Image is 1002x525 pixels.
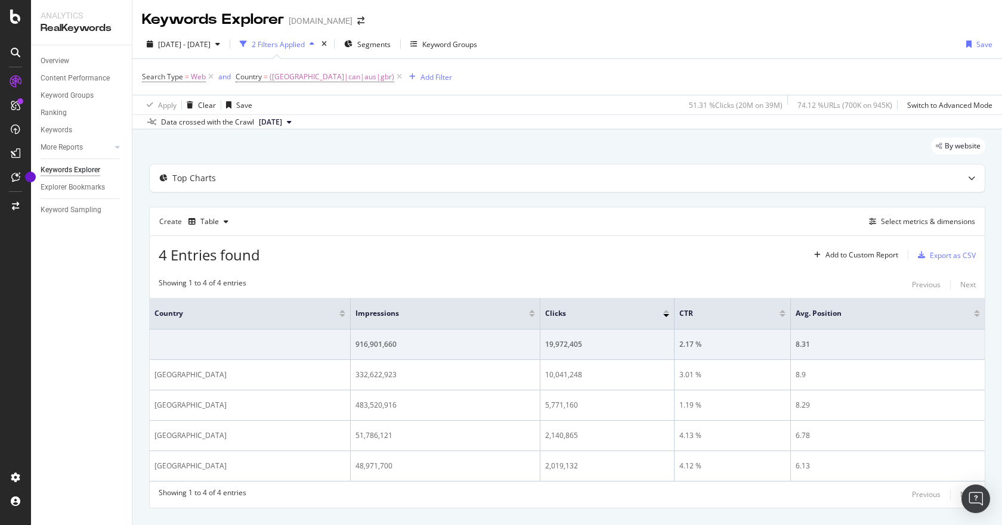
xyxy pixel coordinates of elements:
[960,489,976,499] div: Next
[545,369,669,380] div: 10,041,248
[545,308,645,319] span: Clicks
[796,400,980,411] div: 8.29
[545,339,669,350] div: 19,972,405
[41,10,122,21] div: Analytics
[221,95,252,114] button: Save
[218,72,231,82] div: and
[154,461,345,471] div: [GEOGRAPHIC_DATA]
[41,124,123,136] a: Keywords
[41,21,122,35] div: RealKeywords
[142,72,183,82] span: Search Type
[259,117,282,128] span: 2025 Aug. 25th
[796,369,980,380] div: 8.9
[545,430,669,441] div: 2,140,865
[142,95,177,114] button: Apply
[41,181,105,194] div: Explorer Bookmarks
[41,164,100,176] div: Keywords Explorer
[825,251,898,259] div: Add to Custom Report
[236,100,252,110] div: Save
[198,100,216,110] div: Clear
[945,142,981,150] span: By website
[545,400,669,411] div: 5,771,160
[912,279,941,290] div: Previous
[159,487,246,502] div: Showing 1 to 4 of 4 entries
[154,308,321,319] span: Country
[41,141,112,154] a: More Reports
[912,489,941,499] div: Previous
[159,212,233,231] div: Create
[41,89,123,102] a: Keyword Groups
[355,461,535,471] div: 48,971,700
[41,72,123,85] a: Content Performance
[355,369,535,380] div: 332,622,923
[976,39,992,49] div: Save
[159,278,246,292] div: Showing 1 to 4 of 4 entries
[796,461,980,471] div: 6.13
[930,250,976,260] div: Export as CSV
[355,308,511,319] span: Impressions
[41,164,123,176] a: Keywords Explorer
[339,35,395,54] button: Segments
[406,35,482,54] button: Keyword Groups
[154,400,345,411] div: [GEOGRAPHIC_DATA]
[960,279,976,290] div: Next
[679,400,785,411] div: 1.19 %
[420,72,452,82] div: Add Filter
[41,181,123,194] a: Explorer Bookmarks
[902,95,992,114] button: Switch to Advanced Mode
[41,204,123,216] a: Keyword Sampling
[679,369,785,380] div: 3.01 %
[264,72,268,82] span: =
[355,430,535,441] div: 51,786,121
[355,339,535,350] div: 916,901,660
[796,430,980,441] div: 6.78
[809,246,898,265] button: Add to Custom Report
[172,172,216,184] div: Top Charts
[422,39,477,49] div: Keyword Groups
[41,55,123,67] a: Overview
[182,95,216,114] button: Clear
[797,100,892,110] div: 74.12 % URLs ( 700K on 945K )
[158,100,177,110] div: Apply
[357,17,364,25] div: arrow-right-arrow-left
[355,400,535,411] div: 483,520,916
[191,69,206,85] span: Web
[796,339,980,350] div: 8.31
[961,35,992,54] button: Save
[912,278,941,292] button: Previous
[41,72,110,85] div: Content Performance
[41,55,69,67] div: Overview
[960,487,976,502] button: Next
[881,216,975,226] div: Select metrics & dimensions
[545,461,669,471] div: 2,019,132
[679,308,762,319] span: CTR
[796,308,956,319] span: Avg. Position
[235,35,319,54] button: 2 Filters Applied
[289,15,352,27] div: [DOMAIN_NAME]
[357,39,391,49] span: Segments
[159,245,260,265] span: 4 Entries found
[154,430,345,441] div: [GEOGRAPHIC_DATA]
[184,212,233,231] button: Table
[161,117,254,128] div: Data crossed with the Crawl
[913,246,976,265] button: Export as CSV
[679,461,785,471] div: 4.12 %
[41,89,94,102] div: Keyword Groups
[158,39,211,49] span: [DATE] - [DATE]
[960,278,976,292] button: Next
[252,39,305,49] div: 2 Filters Applied
[912,487,941,502] button: Previous
[270,69,394,85] span: ([GEOGRAPHIC_DATA]|can|aus|gbr)
[689,100,783,110] div: 51.31 % Clicks ( 20M on 39M )
[319,38,329,50] div: times
[404,70,452,84] button: Add Filter
[142,10,284,30] div: Keywords Explorer
[679,430,785,441] div: 4.13 %
[200,218,219,225] div: Table
[41,107,123,119] a: Ranking
[25,172,36,182] div: Tooltip anchor
[185,72,189,82] span: =
[254,115,296,129] button: [DATE]
[41,124,72,136] div: Keywords
[907,100,992,110] div: Switch to Advanced Mode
